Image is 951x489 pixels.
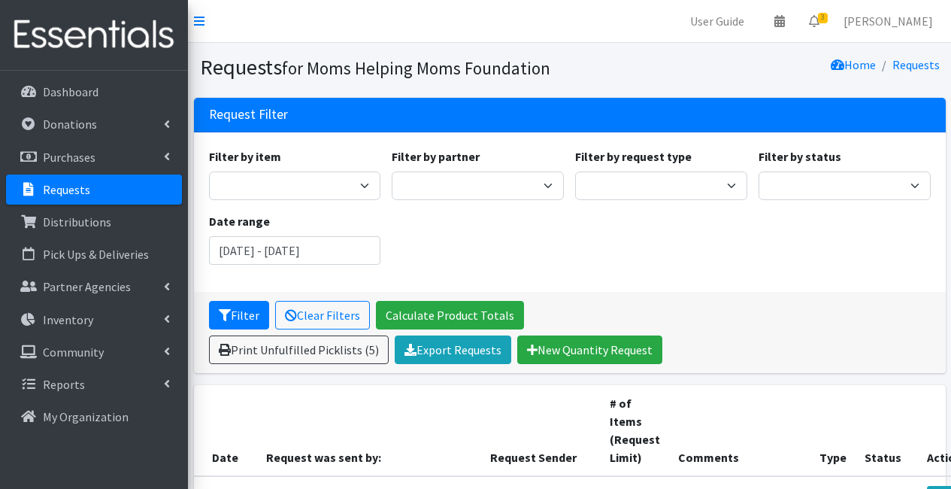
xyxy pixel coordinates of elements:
[810,385,856,476] th: Type
[43,214,111,229] p: Distributions
[43,279,131,294] p: Partner Agencies
[481,385,601,476] th: Request Sender
[43,377,85,392] p: Reports
[209,107,288,123] h3: Request Filter
[209,301,269,330] button: Filter
[43,182,90,197] p: Requests
[275,301,370,330] a: Clear Filters
[831,57,876,72] a: Home
[282,57,550,79] small: for Moms Helping Moms Foundation
[678,6,756,36] a: User Guide
[392,147,480,166] label: Filter by partner
[6,109,182,139] a: Donations
[831,6,945,36] a: [PERSON_NAME]
[669,385,810,476] th: Comments
[43,247,149,262] p: Pick Ups & Deliveries
[376,301,524,330] a: Calculate Product Totals
[194,385,257,476] th: Date
[6,337,182,367] a: Community
[601,385,669,476] th: # of Items (Request Limit)
[209,147,281,166] label: Filter by item
[200,54,565,80] h1: Requests
[43,117,97,132] p: Donations
[209,336,389,364] a: Print Unfulfilled Picklists (5)
[575,147,692,166] label: Filter by request type
[209,212,270,230] label: Date range
[892,57,940,72] a: Requests
[43,345,104,360] p: Community
[43,312,93,327] p: Inventory
[6,10,182,60] img: HumanEssentials
[517,336,662,364] a: New Quantity Request
[6,369,182,399] a: Reports
[43,84,98,99] p: Dashboard
[6,207,182,237] a: Distributions
[43,150,95,165] p: Purchases
[6,402,182,432] a: My Organization
[6,77,182,107] a: Dashboard
[43,409,129,424] p: My Organization
[395,336,511,364] a: Export Requests
[6,272,182,302] a: Partner Agencies
[797,6,831,36] a: 3
[209,236,381,265] input: January 1, 2011 - December 31, 2011
[759,147,841,166] label: Filter by status
[6,175,182,205] a: Requests
[6,239,182,269] a: Pick Ups & Deliveries
[257,385,481,476] th: Request was sent by:
[856,385,919,476] th: Status
[6,305,182,335] a: Inventory
[818,13,828,23] span: 3
[6,142,182,172] a: Purchases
